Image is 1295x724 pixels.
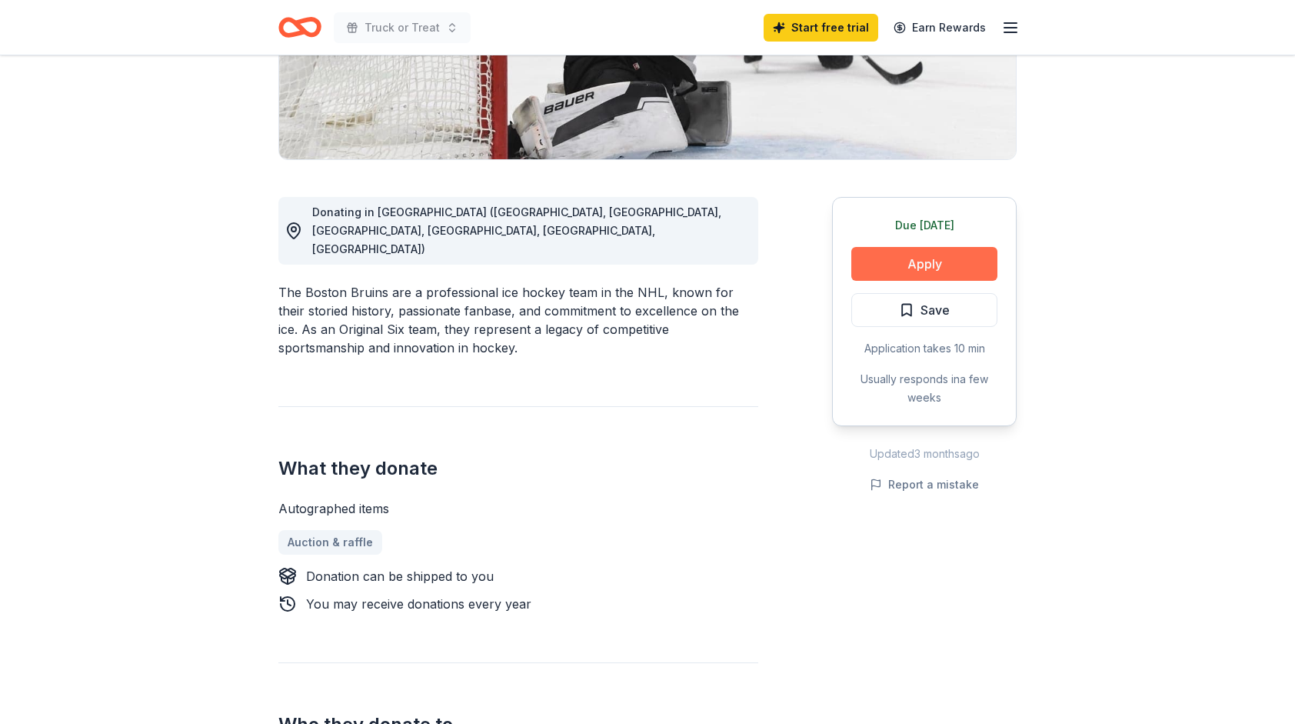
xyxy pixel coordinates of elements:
div: Application takes 10 min [851,339,997,358]
a: Home [278,9,321,45]
div: The Boston Bruins are a professional ice hockey team in the NHL, known for their storied history,... [278,283,758,357]
div: You may receive donations every year [306,595,531,613]
div: Usually responds in a few weeks [851,370,997,407]
span: Truck or Treat [365,18,440,37]
span: Save [920,300,950,320]
a: Earn Rewards [884,14,995,42]
div: Updated 3 months ago [832,445,1017,463]
div: Due [DATE] [851,216,997,235]
button: Apply [851,247,997,281]
div: Autographed items [278,499,758,518]
h2: What they donate [278,456,758,481]
a: Auction & raffle [278,530,382,555]
a: Start free trial [764,14,878,42]
button: Report a mistake [870,475,979,494]
span: Donating in [GEOGRAPHIC_DATA] ([GEOGRAPHIC_DATA], [GEOGRAPHIC_DATA], [GEOGRAPHIC_DATA], [GEOGRAPH... [312,205,721,255]
button: Truck or Treat [334,12,471,43]
div: Donation can be shipped to you [306,567,494,586]
button: Save [851,293,997,327]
